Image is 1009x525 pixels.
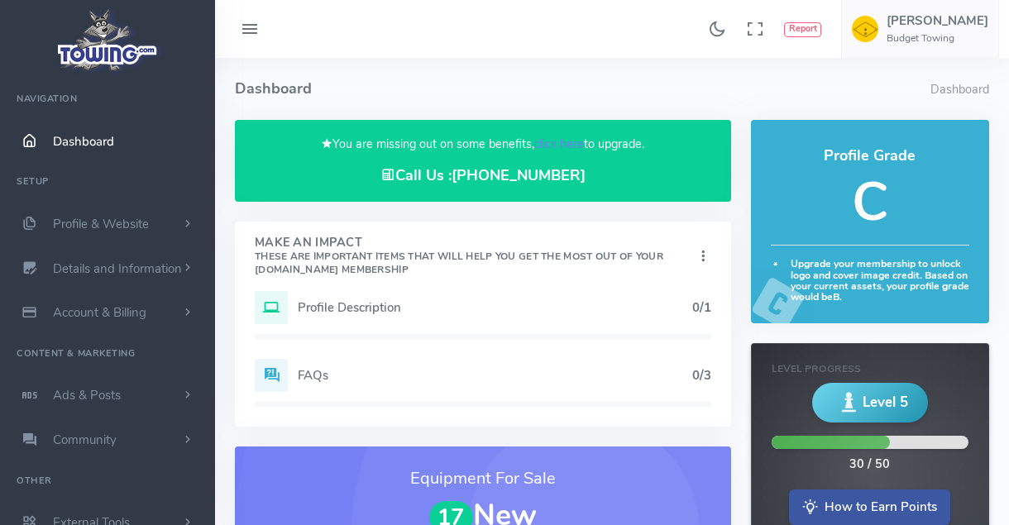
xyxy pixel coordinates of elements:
h6: Level Progress [772,364,968,375]
img: user-image [852,16,878,42]
a: [PHONE_NUMBER] [452,165,586,185]
small: These are important items that will help you get the most out of your [DOMAIN_NAME] Membership [255,250,663,276]
h5: FAQs [298,369,692,382]
span: Details and Information [53,260,182,277]
h6: Budget Towing [887,33,988,44]
a: How to Earn Points [789,489,950,525]
h4: Profile Grade [771,148,969,165]
img: logo [52,5,164,75]
div: 30 / 50 [849,456,890,474]
span: Dashboard [53,133,114,150]
h5: 0/1 [692,301,711,314]
h4: Make An Impact [255,236,695,276]
h5: C [771,173,969,231]
h4: Dashboard [235,58,930,120]
h3: Equipment For Sale [255,466,711,491]
button: Report [784,22,821,37]
span: Level 5 [863,392,908,413]
span: Ads & Posts [53,387,121,403]
a: click here [534,136,584,152]
span: Account & Billing [53,304,146,321]
h5: [PERSON_NAME] [887,14,988,27]
li: Dashboard [930,81,989,99]
h6: Upgrade your membership to unlock logo and cover image credit. Based on your current assets, your... [771,259,969,303]
span: Community [53,432,117,448]
strong: B [833,290,839,303]
h4: Call Us : [255,167,711,184]
span: Profile & Website [53,216,149,232]
p: You are missing out on some benefits, to upgrade. [255,135,711,154]
h5: Profile Description [298,301,692,314]
h5: 0/3 [692,369,711,382]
